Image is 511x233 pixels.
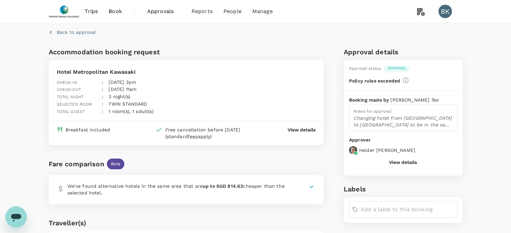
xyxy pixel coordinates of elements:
div: Fare comparison [49,159,104,169]
p: TWIN STANDARD [109,101,147,107]
div: Free cancellation before [DATE] (standard apply) [165,126,260,140]
span: Check-in [57,80,77,85]
span: Total guest [57,109,85,114]
p: We’ve found alternative hotels in the same area that are cheaper than the selected hotel. [68,183,291,196]
span: Selected room [57,102,92,107]
p: [DATE] 2pm [109,79,136,85]
p: 3 night(s) [109,93,130,100]
div: Breakfast included [66,126,111,133]
div: BK [438,5,452,18]
img: avatar-67845fc166983.png [349,146,357,154]
iframe: Button to launch messaging window [5,206,27,228]
button: View details [288,126,315,133]
img: Nippon Sanso Holdings Singapore Pte Ltd [49,4,80,19]
h6: Approval details [344,47,463,57]
span: Notes for approval [353,109,392,114]
p: Back to approval [57,29,96,36]
span: Total night [57,95,84,99]
div: : [96,95,103,108]
p: 1 room(s), 1 adult(s) [109,108,153,115]
span: Book [109,7,122,15]
p: Hotel Metropolitan Kawasaki [57,68,207,76]
span: fees [188,134,198,139]
span: Approvals [147,7,181,15]
span: Trips [85,7,98,15]
p: Policy rules exceeded [349,77,400,84]
p: [DATE] 11am [109,86,136,93]
p: [PERSON_NAME] Teo [390,97,439,103]
span: People [223,7,242,15]
span: Approved [384,66,410,71]
div: : [96,73,103,86]
button: View details [389,160,417,165]
span: Manage [252,7,273,15]
b: up to SGD 814.63 [203,183,243,189]
p: Approver [349,136,457,143]
div: : [96,88,103,101]
div: Approval status [349,65,381,72]
button: Back to approval [49,29,96,36]
h6: Traveller(s) [49,218,324,228]
span: Reports [191,7,213,15]
div: : [96,80,103,93]
span: Check-out [57,87,81,92]
input: Add a label to this booking [361,204,454,215]
p: Booking made by [349,97,390,103]
span: Beta [107,161,125,167]
p: Changing hotel from [GEOGRAPHIC_DATA] to [GEOGRAPHIC_DATA] to be in the same hotel as China RCCO ... [353,115,453,128]
p: Helder [PERSON_NAME] [359,147,415,154]
h6: Labels [344,184,463,194]
h6: Accommodation booking request [49,47,185,57]
div: : [96,103,103,115]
